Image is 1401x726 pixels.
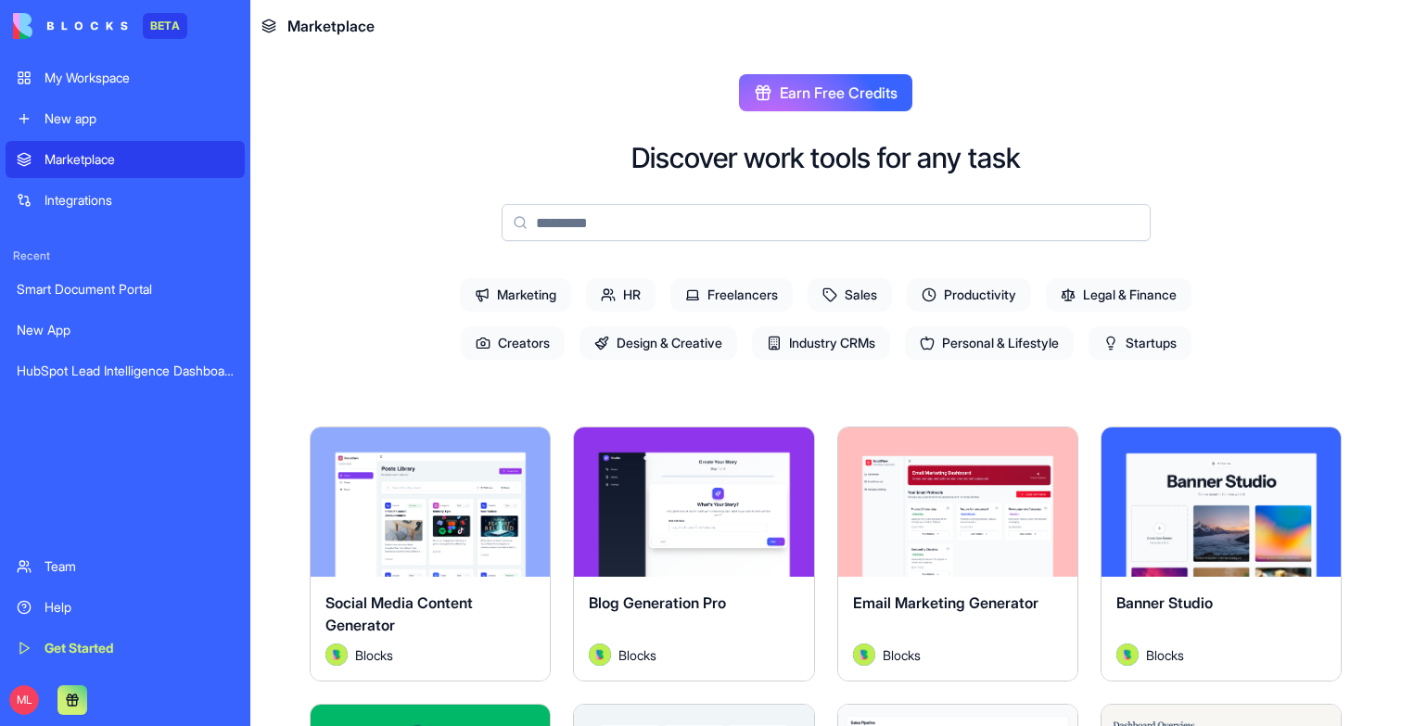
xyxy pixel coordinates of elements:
span: Social Media Content Generator [325,593,473,634]
a: Smart Document Portal [6,271,245,308]
span: Personal & Lifestyle [905,326,1074,360]
h2: Discover work tools for any task [631,141,1020,174]
span: Email Marketing Generator [853,593,1038,612]
span: Marketplace [287,15,375,37]
div: Smart Document Portal [17,280,234,299]
img: Avatar [589,643,611,666]
span: Earn Free Credits [780,82,898,104]
div: Blog Generation Pro [589,592,798,643]
img: Avatar [1116,643,1139,666]
span: Design & Creative [580,326,737,360]
span: ML [9,685,39,715]
a: Integrations [6,182,245,219]
span: Sales [808,278,892,312]
span: Creators [461,326,565,360]
a: Blog Generation ProAvatarBlocks [573,427,814,681]
img: logo [13,13,128,39]
div: BETA [143,13,187,39]
a: Help [6,589,245,626]
a: New app [6,100,245,137]
span: Industry CRMs [752,326,890,360]
span: Productivity [907,278,1031,312]
span: Blog Generation Pro [589,593,726,612]
a: My Workspace [6,59,245,96]
a: HubSpot Lead Intelligence Dashboard [6,352,245,389]
div: Marketplace [45,150,234,169]
span: Freelancers [670,278,793,312]
div: Banner Studio [1116,592,1326,643]
div: HubSpot Lead Intelligence Dashboard [17,362,234,380]
div: Get Started [45,639,234,657]
div: New App [17,321,234,339]
div: Email Marketing Generator [853,592,1063,643]
span: Blocks [618,645,656,665]
span: Recent [6,248,245,263]
div: Help [45,598,234,617]
span: Banner Studio [1116,593,1213,612]
a: Get Started [6,630,245,667]
a: New App [6,312,245,349]
span: Startups [1089,326,1191,360]
a: Marketplace [6,141,245,178]
a: Team [6,548,245,585]
a: Banner StudioAvatarBlocks [1101,427,1342,681]
div: Integrations [45,191,234,210]
span: Marketing [460,278,571,312]
div: New app [45,109,234,128]
span: Blocks [355,645,393,665]
img: Avatar [325,643,348,666]
span: Blocks [883,645,921,665]
span: Legal & Finance [1046,278,1191,312]
span: Blocks [1146,645,1184,665]
a: Email Marketing GeneratorAvatarBlocks [837,427,1078,681]
button: Earn Free Credits [739,74,912,111]
div: Team [45,557,234,576]
a: BETA [13,13,187,39]
img: Avatar [853,643,875,666]
div: Social Media Content Generator [325,592,535,643]
span: HR [586,278,656,312]
a: Social Media Content GeneratorAvatarBlocks [310,427,551,681]
div: My Workspace [45,69,234,87]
